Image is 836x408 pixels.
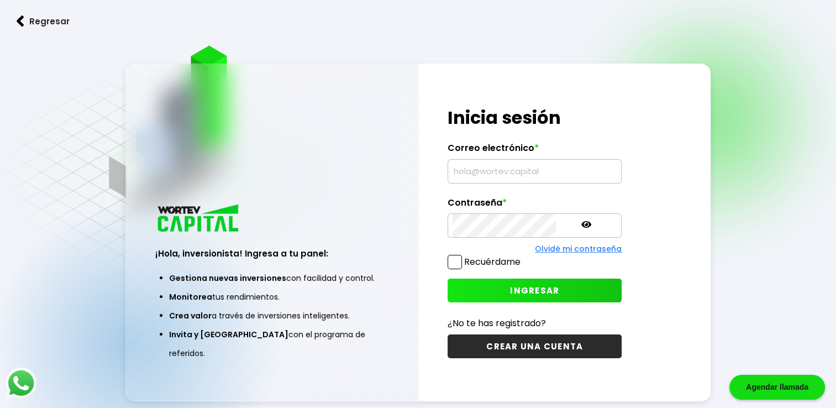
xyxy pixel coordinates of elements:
[169,273,286,284] span: Gestiona nuevas inversiones
[453,160,617,183] input: hola@wortev.capital
[169,310,212,321] span: Crea valor
[169,306,375,325] li: a través de inversiones inteligentes.
[535,243,622,254] a: Olvidé mi contraseña
[6,368,36,399] img: logos_whatsapp-icon.242b2217.svg
[169,325,375,363] li: con el programa de referidos.
[448,104,622,131] h1: Inicia sesión
[729,375,825,400] div: Agendar llamada
[169,291,212,302] span: Monitorea
[448,316,622,330] p: ¿No te has registrado?
[169,329,288,340] span: Invita y [GEOGRAPHIC_DATA]
[448,279,622,302] button: INGRESAR
[510,285,559,296] span: INGRESAR
[448,334,622,358] button: CREAR UNA CUENTA
[448,316,622,358] a: ¿No te has registrado?CREAR UNA CUENTA
[448,143,622,159] label: Correo electrónico
[17,15,24,27] img: flecha izquierda
[464,255,520,268] label: Recuérdame
[448,197,622,214] label: Contraseña
[155,203,243,236] img: logo_wortev_capital
[169,269,375,287] li: con facilidad y control.
[169,287,375,306] li: tus rendimientos.
[155,247,389,260] h3: ¡Hola, inversionista! Ingresa a tu panel:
